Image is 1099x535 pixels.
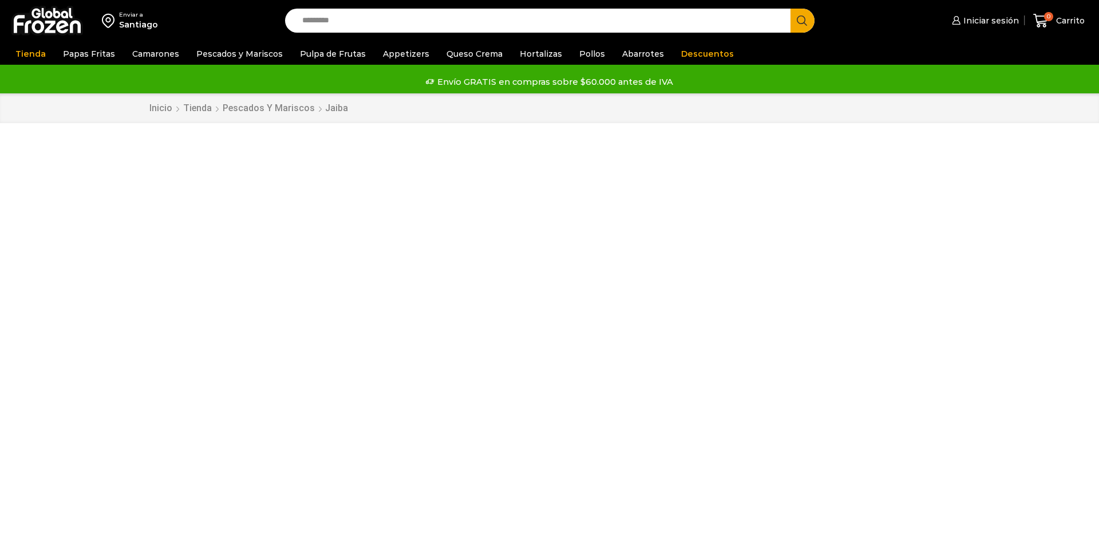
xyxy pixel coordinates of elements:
[57,43,121,65] a: Papas Fritas
[1030,7,1088,34] a: 0 Carrito
[514,43,568,65] a: Hortalizas
[149,102,348,115] nav: Breadcrumb
[294,43,371,65] a: Pulpa de Frutas
[949,9,1019,32] a: Iniciar sesión
[1053,15,1085,26] span: Carrito
[10,43,52,65] a: Tienda
[616,43,670,65] a: Abarrotes
[960,15,1019,26] span: Iniciar sesión
[222,102,315,115] a: Pescados y Mariscos
[119,11,158,19] div: Enviar a
[377,43,435,65] a: Appetizers
[675,43,740,65] a: Descuentos
[574,43,611,65] a: Pollos
[1044,12,1053,21] span: 0
[119,19,158,30] div: Santiago
[191,43,288,65] a: Pescados y Mariscos
[149,102,173,115] a: Inicio
[325,103,348,113] h1: Jaiba
[790,9,815,33] button: Search button
[102,11,119,30] img: address-field-icon.svg
[126,43,185,65] a: Camarones
[183,102,212,115] a: Tienda
[441,43,508,65] a: Queso Crema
